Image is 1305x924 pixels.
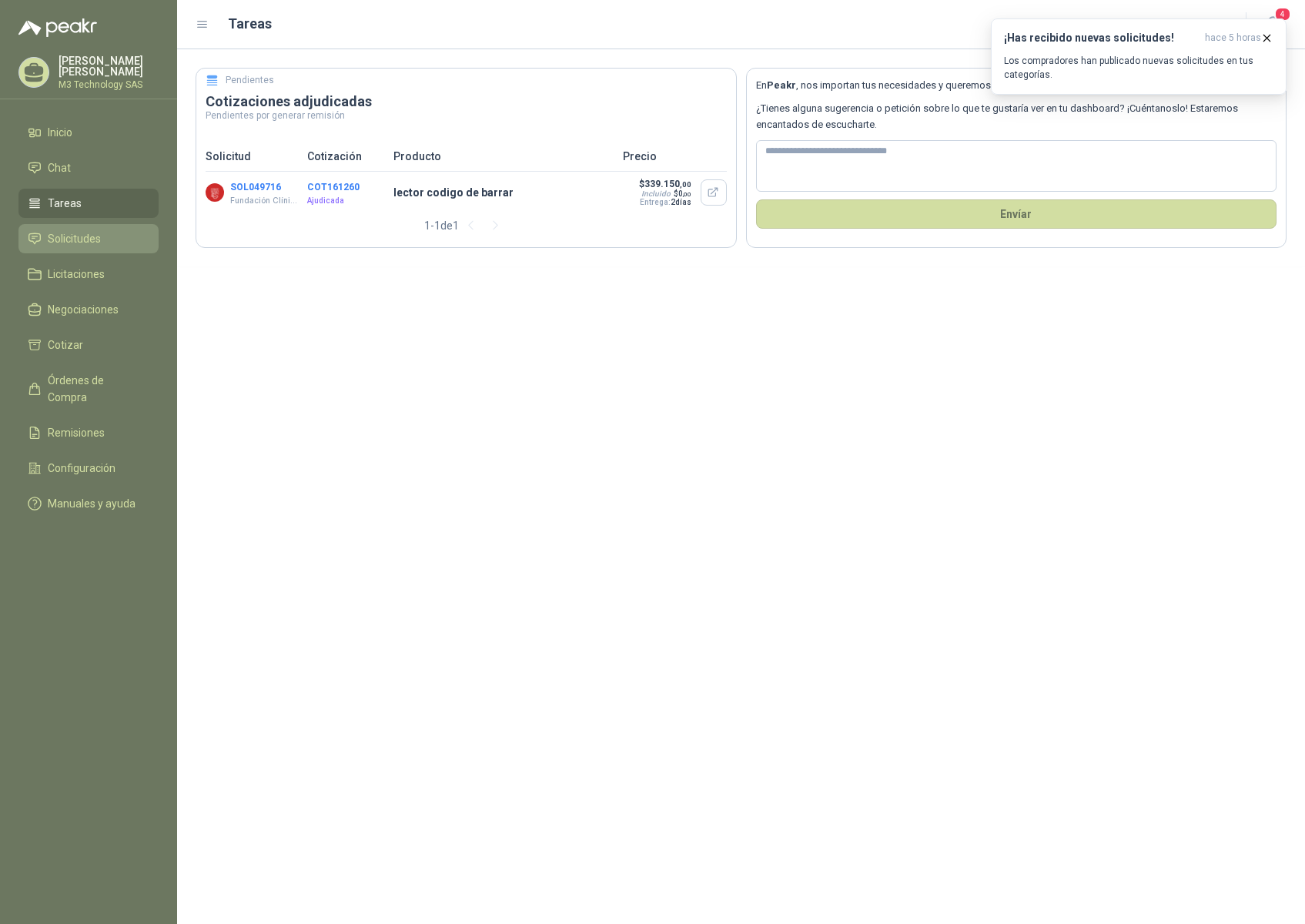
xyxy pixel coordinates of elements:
span: Manuales y ayuda [48,495,136,512]
span: Inicio [48,124,72,141]
a: Solicitudes [18,224,159,253]
span: Órdenes de Compra [48,372,144,406]
button: 4 [1259,11,1287,38]
p: Ajudicada [307,195,384,207]
p: lector codigo de barrar [393,184,614,201]
span: ,00 [680,180,691,189]
h3: Cotizaciones adjudicadas [206,92,727,111]
span: Negociaciones [48,301,119,318]
p: Cotización [307,148,384,165]
span: Tareas [48,195,82,212]
img: Logo peakr [18,18,97,37]
button: ¡Has recibido nuevas solicitudes!hace 5 horas Los compradores han publicado nuevas solicitudes en... [991,18,1287,95]
span: 2 días [671,198,691,206]
p: En , nos importan tus necesidades y queremos ofrecerte la mejor solución de procurement posible. [756,78,1277,93]
a: Remisiones [18,418,159,447]
h5: Pendientes [226,73,274,88]
div: 1 - 1 de 1 [424,213,508,238]
span: Solicitudes [48,230,101,247]
a: Licitaciones [18,259,159,289]
button: SOL049716 [230,182,281,192]
p: Precio [623,148,727,165]
span: Configuración [48,460,115,477]
a: Configuración [18,454,159,483]
p: Los compradores han publicado nuevas solicitudes en tus categorías. [1004,54,1273,82]
a: Inicio [18,118,159,147]
p: Producto [393,148,614,165]
span: ,00 [683,191,691,198]
p: Pendientes por generar remisión [206,111,727,120]
h3: ¡Has recibido nuevas solicitudes! [1004,32,1199,45]
b: Peakr [767,79,796,91]
span: Chat [48,159,71,176]
span: Cotizar [48,336,83,353]
p: Entrega: [638,198,691,206]
span: 0 [678,189,691,198]
a: Tareas [18,189,159,218]
a: Chat [18,153,159,182]
div: Incluido [641,189,671,198]
button: Envíar [756,199,1277,229]
p: [PERSON_NAME] [PERSON_NAME] [59,55,159,77]
span: 339.150 [644,179,691,189]
a: Órdenes de Compra [18,366,159,412]
span: hace 5 horas [1205,32,1261,45]
p: $ [638,179,691,189]
p: Solicitud [206,148,298,165]
span: Licitaciones [48,266,105,283]
span: 4 [1274,7,1291,22]
a: Cotizar [18,330,159,360]
a: Negociaciones [18,295,159,324]
button: COT161260 [307,182,360,192]
span: $ [674,189,691,198]
img: Company Logo [206,183,224,202]
p: M3 Technology SAS [59,80,159,89]
a: Manuales y ayuda [18,489,159,518]
span: Remisiones [48,424,105,441]
p: Fundación Clínica Shaio [230,195,300,207]
h1: Tareas [228,13,272,35]
p: ¿Tienes alguna sugerencia o petición sobre lo que te gustaría ver en tu dashboard? ¡Cuéntanoslo! ... [756,101,1277,132]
